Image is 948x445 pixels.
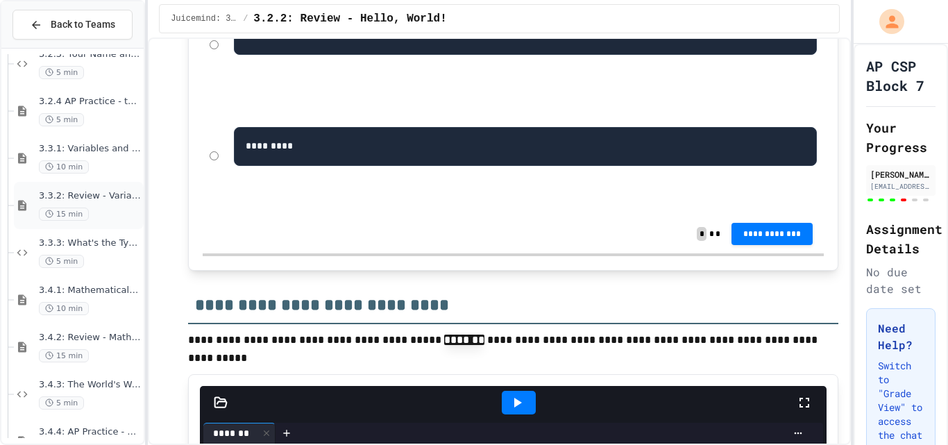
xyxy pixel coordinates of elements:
span: Back to Teams [51,17,115,32]
span: 5 min [39,396,84,410]
h2: Your Progress [866,118,936,157]
div: No due date set [866,264,936,297]
h2: Assignment Details [866,219,936,258]
span: 3.3.1: Variables and Data Types [39,143,141,155]
span: 15 min [39,349,89,362]
span: 3.3.3: What's the Type? [39,237,141,249]
span: 3.2.4 AP Practice - the DISPLAY Procedure [39,96,141,108]
div: [PERSON_NAME] [870,168,931,180]
span: 5 min [39,255,84,268]
span: Juicemind: 3.1.1-3.4.4 [171,13,237,24]
h3: Need Help? [878,320,924,353]
span: 10 min [39,160,89,174]
h1: AP CSP Block 7 [866,56,936,95]
button: Back to Teams [12,10,133,40]
span: 10 min [39,302,89,315]
span: 3.4.4: AP Practice - Arithmetic Operators [39,426,141,438]
span: 3.3.2: Review - Variables and Data Types [39,190,141,202]
span: 3.4.3: The World's Worst Farmers Market [39,379,141,391]
span: 3.2.2: Review - Hello, World! [253,10,446,27]
div: My Account [865,6,908,37]
span: 5 min [39,113,84,126]
div: [EMAIL_ADDRESS][DOMAIN_NAME] [870,181,931,192]
span: 5 min [39,66,84,79]
span: 3.4.1: Mathematical Operators [39,285,141,296]
span: / [243,13,248,24]
span: 3.4.2: Review - Mathematical Operators [39,332,141,344]
span: 3.2.3: Your Name and Favorite Movie [39,49,141,60]
span: 15 min [39,208,89,221]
